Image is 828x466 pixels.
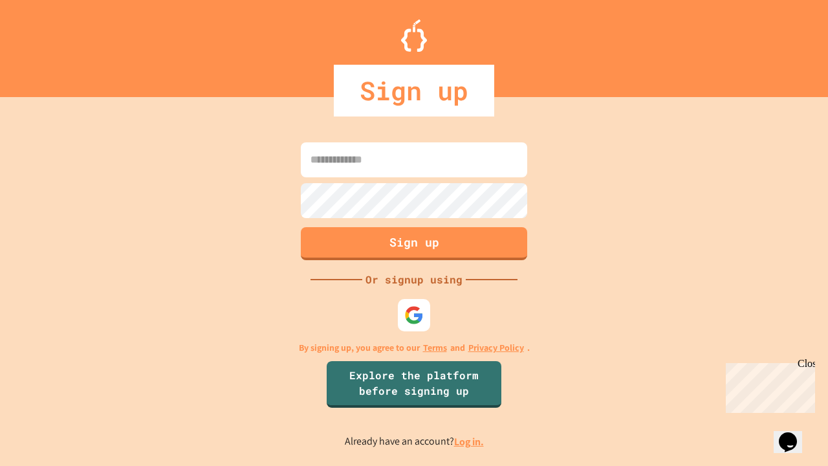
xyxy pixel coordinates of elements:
[721,358,815,413] iframe: chat widget
[401,19,427,52] img: Logo.svg
[301,227,527,260] button: Sign up
[404,305,424,325] img: google-icon.svg
[423,341,447,355] a: Terms
[334,65,494,116] div: Sign up
[454,435,484,449] a: Log in.
[299,341,530,355] p: By signing up, you agree to our and .
[5,5,89,82] div: Chat with us now!Close
[362,272,466,287] div: Or signup using
[774,414,815,453] iframe: chat widget
[345,434,484,450] p: Already have an account?
[468,341,524,355] a: Privacy Policy
[327,361,501,408] a: Explore the platform before signing up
